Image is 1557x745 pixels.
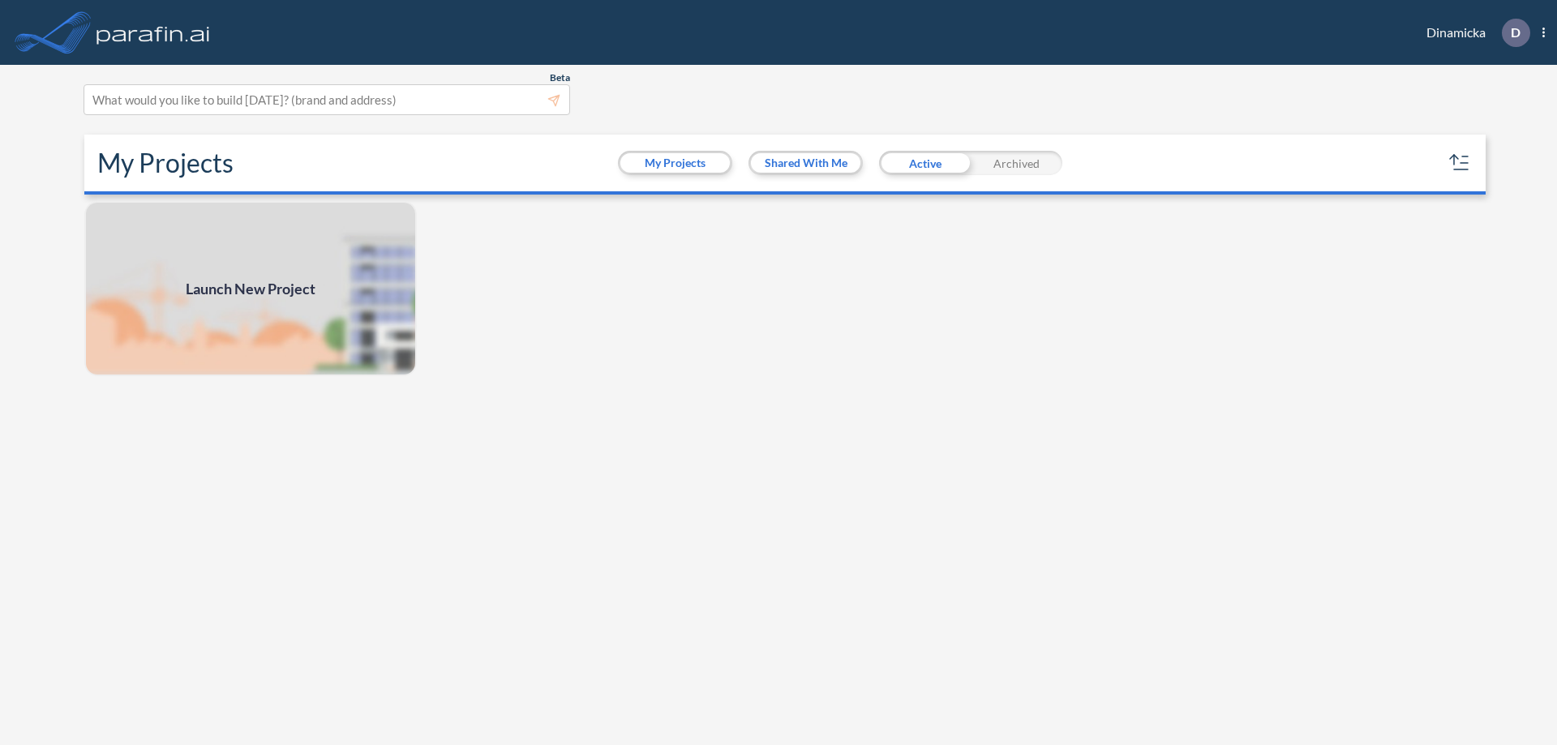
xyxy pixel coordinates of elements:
[751,153,860,173] button: Shared With Me
[879,151,971,175] div: Active
[84,201,417,376] img: add
[1402,19,1545,47] div: Dinamicka
[186,278,315,300] span: Launch New Project
[550,71,570,84] span: Beta
[93,16,213,49] img: logo
[971,151,1062,175] div: Archived
[97,148,234,178] h2: My Projects
[620,153,730,173] button: My Projects
[1511,25,1521,40] p: D
[1447,150,1473,176] button: sort
[84,201,417,376] a: Launch New Project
